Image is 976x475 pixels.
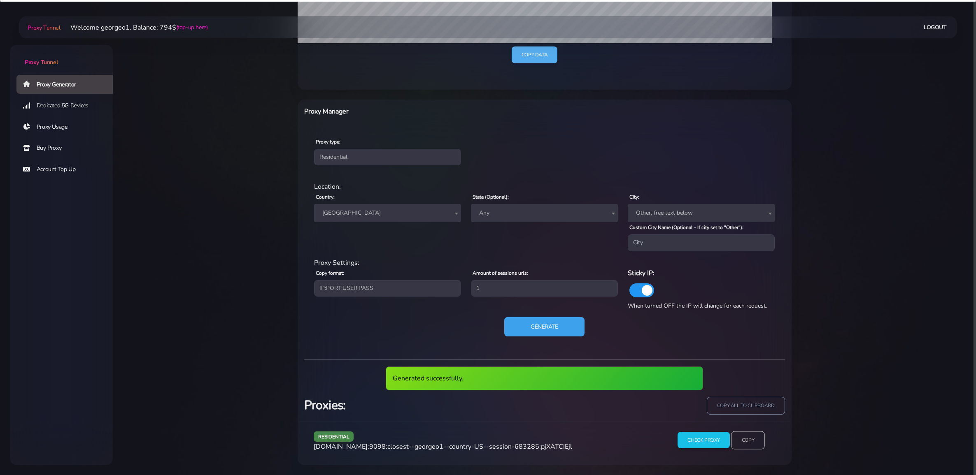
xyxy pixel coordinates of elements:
a: Account Top Up [16,160,119,179]
iframe: Webchat Widget [936,435,966,465]
label: Amount of sessions urls: [473,269,528,277]
button: Generate [504,317,585,337]
label: Country: [316,193,335,201]
a: Proxy Tunnel [10,45,113,67]
div: Proxy Settings: [309,258,780,268]
div: Location: [309,182,780,192]
a: Proxy Usage [16,118,119,137]
label: City: [629,193,639,201]
h3: Proxies: [304,397,540,414]
a: (top-up here) [176,23,208,32]
input: copy all to clipboard [707,397,785,415]
a: Buy Proxy [16,139,119,158]
span: Any [476,207,613,219]
li: Welcome georgeo1. Balance: 794$ [61,23,208,32]
h6: Proxy Manager [304,106,580,117]
a: Proxy Generator [16,75,119,94]
span: Proxy Tunnel [25,58,58,66]
a: Proxy Tunnel [26,21,60,34]
span: Other, free text below [633,207,770,219]
span: residential [314,431,354,442]
span: United States of America [314,204,461,222]
input: Check Proxy [678,432,730,449]
span: United States of America [319,207,456,219]
span: Any [471,204,618,222]
a: Copy data [512,46,557,63]
span: Other, free text below [628,204,775,222]
div: Generated successfully. [386,366,703,390]
h6: Sticky IP: [628,268,775,278]
label: Custom City Name (Optional - If city set to "Other"): [629,224,743,231]
label: Proxy type: [316,138,340,146]
label: Copy format: [316,269,344,277]
span: When turned OFF the IP will change for each request. [628,302,767,310]
input: City [628,234,775,251]
span: Proxy Tunnel [28,24,60,32]
input: Copy [731,431,765,449]
span: [DOMAIN_NAME]:9098:closest--georgeo1--country-US--session-683285:pjXATCIEjl [314,442,572,451]
a: Dedicated 5G Devices [16,96,119,115]
label: State (Optional): [473,193,509,201]
a: Logout [924,20,947,35]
